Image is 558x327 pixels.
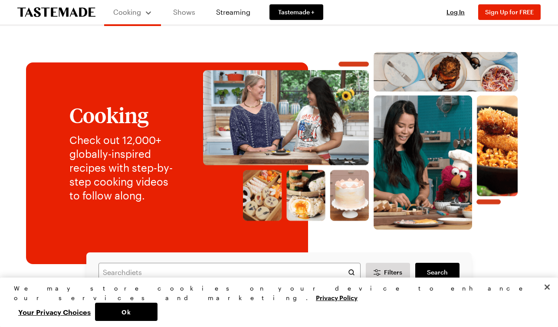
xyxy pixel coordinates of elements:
[438,8,473,16] button: Log In
[69,133,180,203] p: Check out 12,000+ globally-inspired recipes with step-by-step cooking videos to follow along.
[69,104,180,126] h1: Cooking
[485,8,534,16] span: Sign Up for FREE
[197,52,523,230] img: Explore recipes
[366,263,410,282] button: Desktop filters
[538,278,557,297] button: Close
[427,268,448,277] span: Search
[415,263,460,282] a: filters
[269,4,323,20] a: Tastemade +
[278,8,315,16] span: Tastemade +
[446,8,465,16] span: Log In
[14,303,95,321] button: Your Privacy Choices
[478,4,541,20] button: Sign Up for FREE
[113,8,141,16] span: Cooking
[316,293,358,301] a: More information about your privacy, opens in a new tab
[14,284,537,303] div: We may store cookies on your device to enhance our services and marketing.
[113,3,152,21] button: Cooking
[384,268,402,277] span: Filters
[17,7,95,17] a: To Tastemade Home Page
[14,284,537,321] div: Privacy
[95,303,158,321] button: Ok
